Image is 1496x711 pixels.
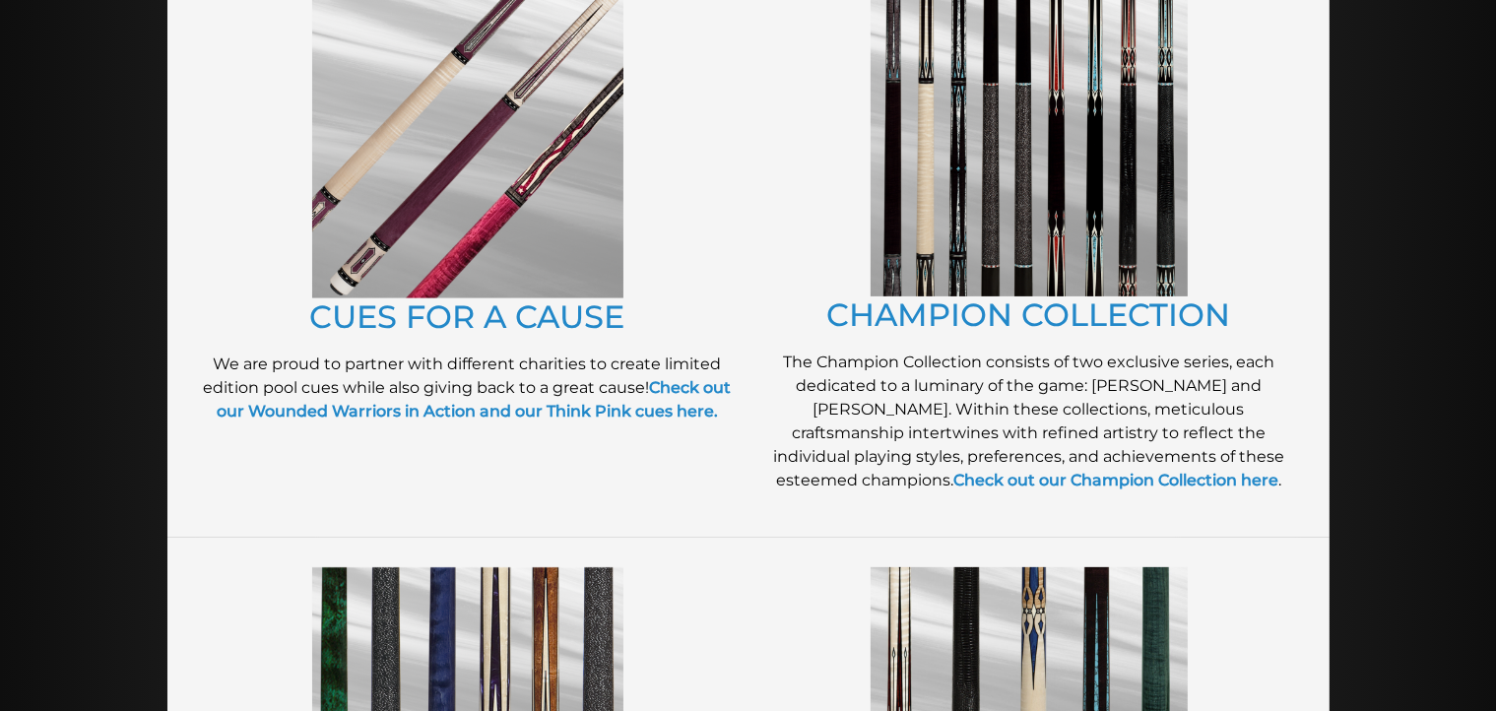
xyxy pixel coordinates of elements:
[197,353,739,423] p: We are proud to partner with different charities to create limited edition pool cues while also g...
[827,295,1231,334] a: CHAMPION COLLECTION
[953,471,1278,489] a: Check out our Champion Collection here
[758,351,1300,492] p: The Champion Collection consists of two exclusive series, each dedicated to a luminary of the gam...
[310,297,625,336] a: CUES FOR A CAUSE
[217,378,732,420] a: Check out our Wounded Warriors in Action and our Think Pink cues here.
